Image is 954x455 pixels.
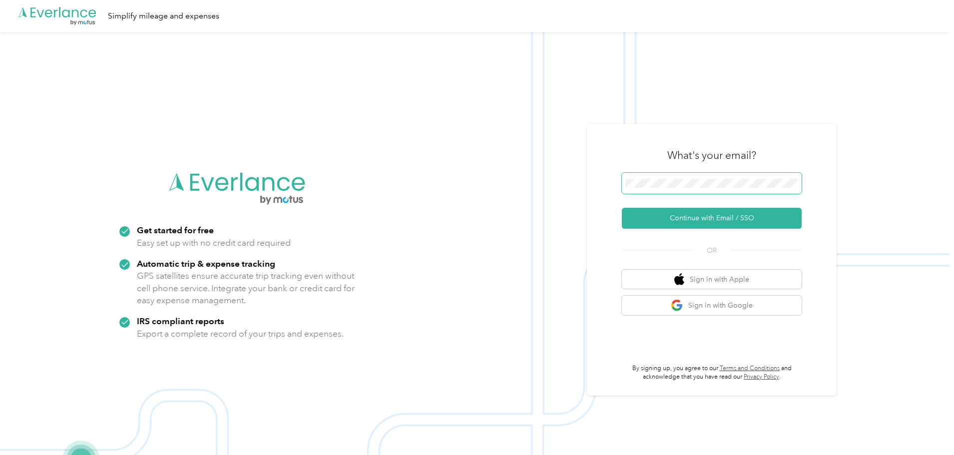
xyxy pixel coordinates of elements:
[622,208,802,229] button: Continue with Email / SSO
[137,225,214,235] strong: Get started for free
[137,270,355,307] p: GPS satellites ensure accurate trip tracking even without cell phone service. Integrate your bank...
[622,364,802,382] p: By signing up, you agree to our and acknowledge that you have read our .
[622,296,802,315] button: google logoSign in with Google
[744,373,779,381] a: Privacy Policy
[137,328,344,340] p: Export a complete record of your trips and expenses.
[667,148,756,162] h3: What's your email?
[137,316,224,326] strong: IRS compliant reports
[137,258,275,269] strong: Automatic trip & expense tracking
[671,299,683,312] img: google logo
[720,365,780,372] a: Terms and Conditions
[622,270,802,289] button: apple logoSign in with Apple
[674,273,684,286] img: apple logo
[137,237,291,249] p: Easy set up with no credit card required
[694,245,729,256] span: OR
[108,10,219,22] div: Simplify mileage and expenses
